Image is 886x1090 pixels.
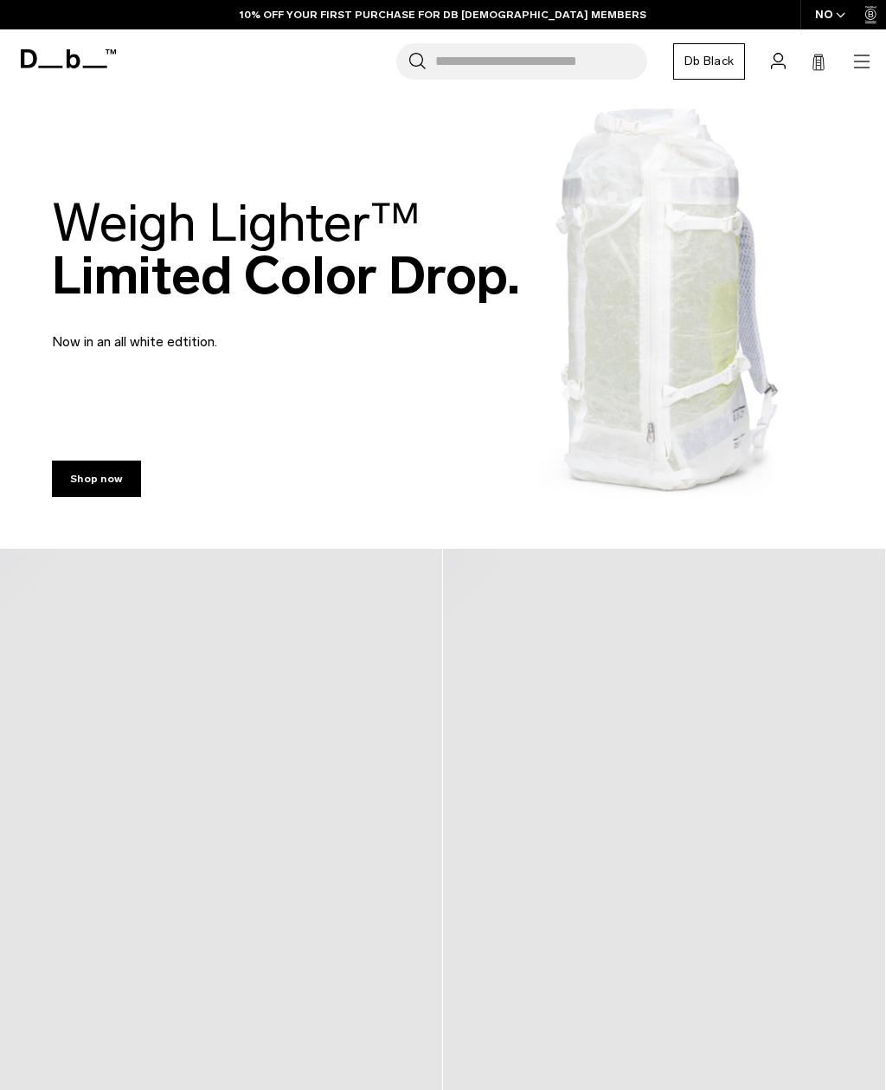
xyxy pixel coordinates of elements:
[52,461,141,497] a: Shop now
[52,311,467,352] p: Now in an all white edtition.
[240,7,646,23] a: 10% OFF YOUR FIRST PURCHASE FOR DB [DEMOGRAPHIC_DATA] MEMBERS
[52,197,520,302] h2: Limited Color Drop.
[52,191,421,255] span: Weigh Lighter™
[673,43,745,80] a: Db Black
